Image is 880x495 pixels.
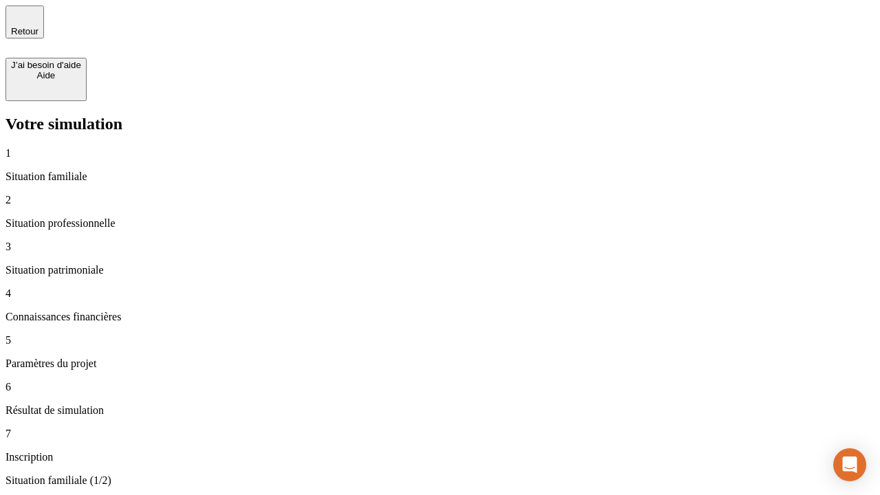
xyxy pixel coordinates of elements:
[5,241,874,253] p: 3
[5,357,874,370] p: Paramètres du projet
[5,194,874,206] p: 2
[5,334,874,346] p: 5
[5,474,874,487] p: Situation familiale (1/2)
[5,428,874,440] p: 7
[11,26,38,36] span: Retour
[5,147,874,159] p: 1
[5,5,44,38] button: Retour
[5,115,874,133] h2: Votre simulation
[5,381,874,393] p: 6
[5,264,874,276] p: Situation patrimoniale
[5,451,874,463] p: Inscription
[5,170,874,183] p: Situation familiale
[5,311,874,323] p: Connaissances financières
[5,58,87,101] button: J’ai besoin d'aideAide
[5,404,874,417] p: Résultat de simulation
[5,217,874,230] p: Situation professionnelle
[11,70,81,80] div: Aide
[11,60,81,70] div: J’ai besoin d'aide
[833,448,866,481] div: Open Intercom Messenger
[5,287,874,300] p: 4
